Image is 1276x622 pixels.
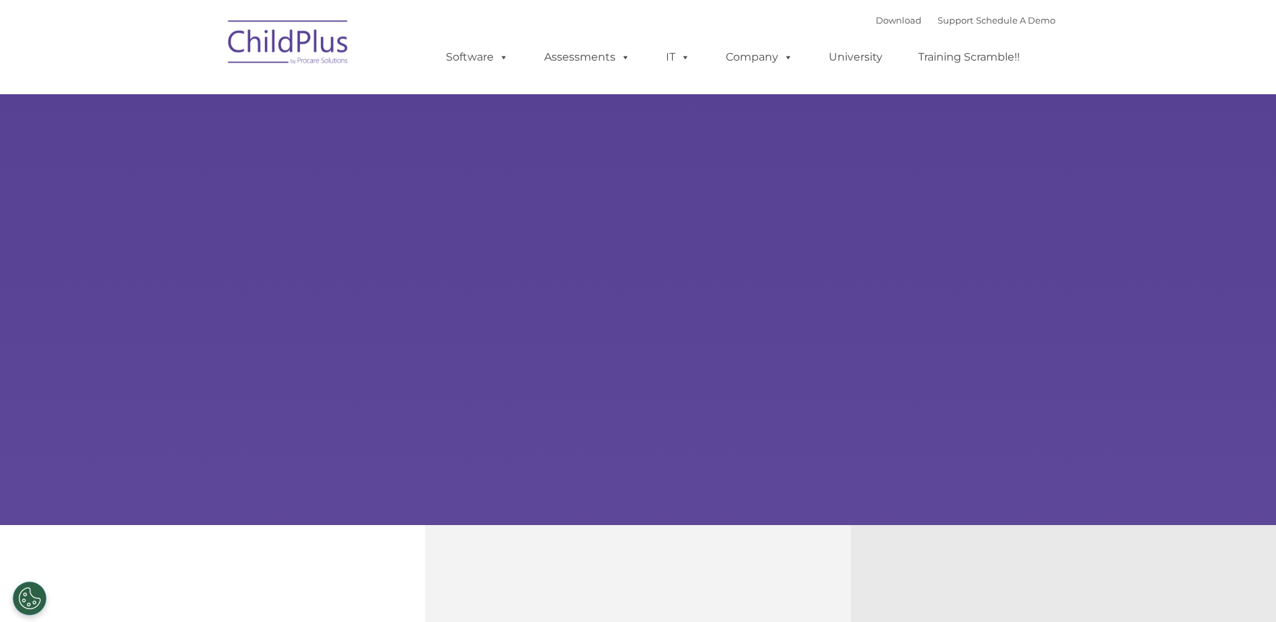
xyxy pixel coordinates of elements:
[221,11,356,78] img: ChildPlus by Procare Solutions
[433,44,522,71] a: Software
[712,44,806,71] a: Company
[815,44,896,71] a: University
[876,15,1055,26] font: |
[976,15,1055,26] a: Schedule A Demo
[905,44,1033,71] a: Training Scramble!!
[13,582,46,615] button: Cookies Settings
[652,44,704,71] a: IT
[531,44,644,71] a: Assessments
[938,15,973,26] a: Support
[876,15,922,26] a: Download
